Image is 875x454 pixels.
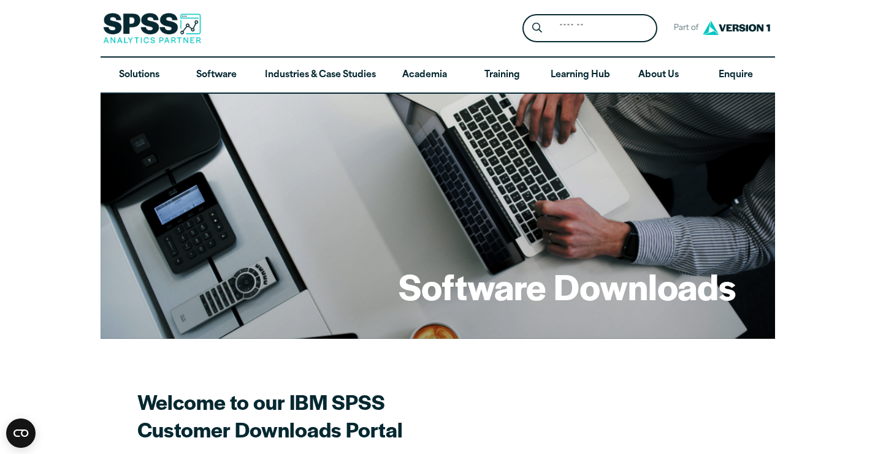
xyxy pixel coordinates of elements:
a: Training [463,58,540,93]
span: Part of [667,20,700,37]
a: About Us [620,58,697,93]
button: Search magnifying glass icon [525,17,548,40]
a: Academia [386,58,463,93]
a: Enquire [697,58,774,93]
img: Version1 Logo [700,17,773,39]
a: Software [178,58,255,93]
button: Open CMP widget [6,418,36,448]
nav: Desktop version of site main menu [101,58,775,93]
svg: Search magnifying glass icon [532,23,542,33]
a: Industries & Case Studies [255,58,386,93]
img: SPSS Analytics Partner [103,13,201,44]
form: Site Header Search Form [522,14,657,43]
a: Solutions [101,58,178,93]
a: Learning Hub [541,58,620,93]
h1: Software Downloads [399,262,736,310]
h2: Welcome to our IBM SPSS Customer Downloads Portal [137,388,567,443]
